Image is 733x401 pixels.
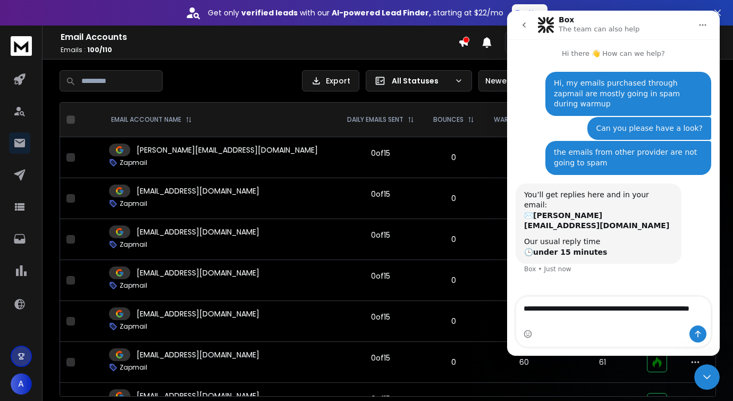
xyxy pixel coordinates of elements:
p: 0 [430,152,477,163]
p: DAILY EMAILS SENT [347,115,403,124]
p: 0 [430,357,477,367]
h1: Email Accounts [61,31,458,44]
button: Try Now [512,4,547,21]
div: 0 of 15 [371,230,390,240]
td: 30 [484,137,564,178]
td: 60 [484,342,564,383]
div: 0 of 15 [371,312,390,322]
div: 0 of 15 [371,148,390,158]
td: 61 [565,342,641,383]
p: [EMAIL_ADDRESS][DOMAIN_NAME] [137,186,259,196]
p: 0 [430,275,477,286]
p: All Statuses [392,76,450,86]
td: 30 [484,219,564,260]
div: 0 of 15 [371,353,390,363]
p: WARMUP EMAILS [494,115,544,124]
p: [EMAIL_ADDRESS][DOMAIN_NAME] [137,349,259,360]
span: 100 / 110 [87,45,112,54]
p: [EMAIL_ADDRESS][DOMAIN_NAME] [137,268,259,278]
p: Zapmail [120,363,147,372]
p: Try Now [515,7,544,18]
p: Emails : [61,46,458,54]
td: 60 [484,260,564,301]
td: 30 [484,178,564,219]
p: 0 [430,316,477,327]
p: Zapmail [120,322,147,331]
button: Newest [478,70,547,91]
p: [PERSON_NAME][EMAIL_ADDRESS][DOMAIN_NAME] [137,145,318,155]
p: BOUNCES [433,115,464,124]
div: 0 of 15 [371,189,390,199]
img: logo [11,36,32,56]
td: 60 [484,301,564,342]
p: Zapmail [120,281,147,290]
p: [EMAIL_ADDRESS][DOMAIN_NAME] [137,308,259,319]
p: Zapmail [120,199,147,208]
p: [EMAIL_ADDRESS][DOMAIN_NAME] [137,390,259,401]
iframe: Intercom live chat [694,364,720,390]
p: Get only with our starting at $22/mo [208,7,503,18]
iframe: Intercom live chat [507,11,720,356]
button: A [11,373,32,395]
strong: verified leads [241,7,298,18]
strong: AI-powered Lead Finder, [332,7,431,18]
div: EMAIL ACCOUNT NAME [111,115,192,124]
p: 0 [430,193,477,204]
p: 0 [430,234,477,245]
div: 0 of 15 [371,271,390,281]
p: [EMAIL_ADDRESS][DOMAIN_NAME] [137,227,259,237]
button: Export [302,70,359,91]
p: Zapmail [120,240,147,249]
p: Zapmail [120,158,147,167]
